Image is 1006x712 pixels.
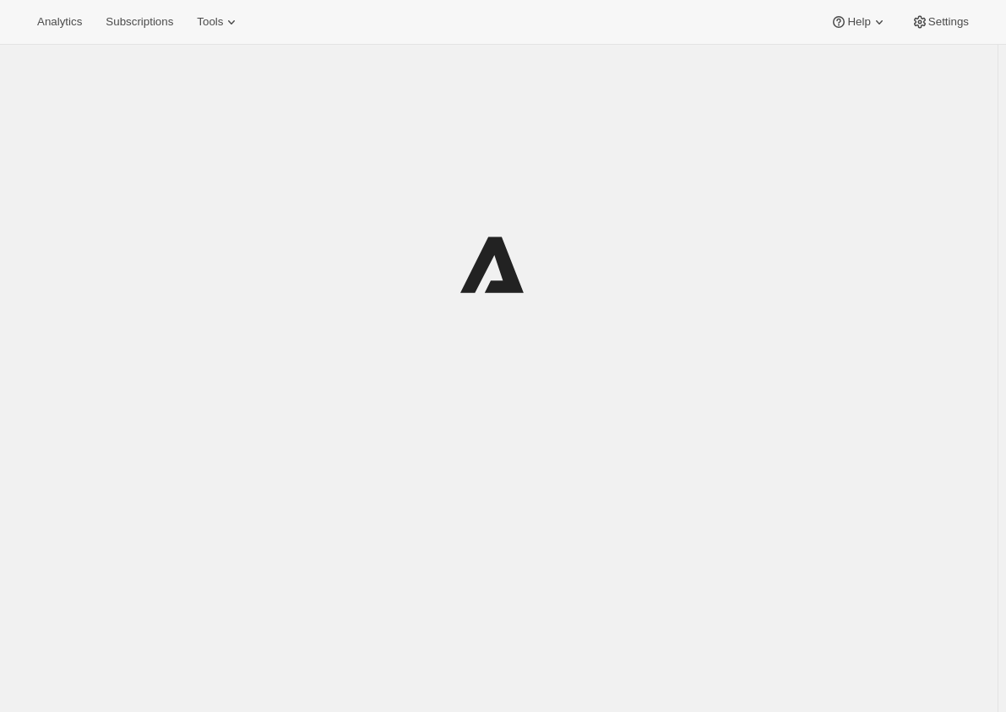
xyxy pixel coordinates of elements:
span: Settings [928,15,969,29]
button: Analytics [27,10,92,34]
span: Tools [197,15,223,29]
span: Help [847,15,870,29]
button: Help [820,10,897,34]
span: Subscriptions [106,15,173,29]
span: Analytics [37,15,82,29]
button: Subscriptions [95,10,183,34]
button: Tools [187,10,250,34]
button: Settings [901,10,979,34]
